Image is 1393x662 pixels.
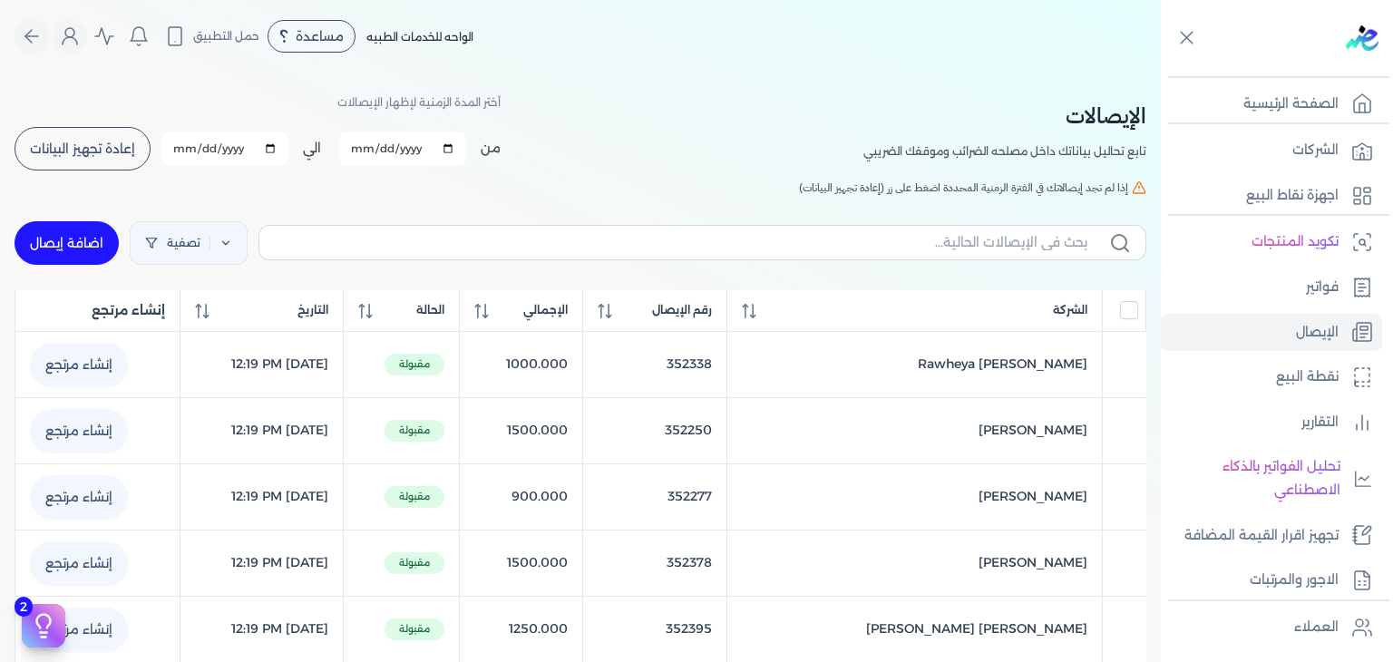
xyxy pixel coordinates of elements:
[193,28,259,44] span: حمل التطبيق
[15,221,119,265] a: اضافة إيصال
[30,409,128,453] a: إنشاء مرتجع
[979,487,1087,506] span: [PERSON_NAME]
[160,21,264,52] button: حمل التطبيق
[30,142,135,155] span: إعادة تجهيز البيانات
[742,553,1088,572] a: [PERSON_NAME]
[1184,524,1339,548] p: تجهيز اقرار القيمة المضافة
[742,355,1088,374] a: Rawheya [PERSON_NAME]
[1301,411,1339,434] p: التقارير
[1346,25,1378,51] img: logo
[1170,455,1340,501] p: تحليل الفواتير بالذكاء الاصطناعي
[523,302,568,318] span: الإجمالي
[297,302,328,318] span: التاريخ
[918,355,1087,374] span: Rawheya [PERSON_NAME]
[1161,448,1382,509] a: تحليل الفواتير بالذكاء الاصطناعي
[92,301,165,320] span: إنشاء مرتجع
[30,475,128,519] a: إنشاء مرتجع
[1246,184,1339,208] p: اجهزة نقاط البيع
[1161,268,1382,307] a: فواتير
[1292,139,1339,162] p: الشركات
[1161,314,1382,352] a: الإيصال
[303,139,321,158] label: الي
[1161,177,1382,215] a: اجهزة نقاط البيع
[1053,302,1087,318] span: الشركة
[652,302,712,318] span: رقم الإيصال
[481,139,501,158] label: من
[268,20,356,53] div: مساعدة
[1252,230,1339,254] p: تكويد المنتجات
[1294,616,1339,639] p: العملاء
[15,127,151,170] button: إعادة تجهيز البيانات
[274,233,1087,252] input: بحث في الإيصالات الحالية...
[1276,365,1339,389] p: نقطة البيع
[1243,92,1339,116] p: الصفحة الرئيسية
[863,100,1146,132] h2: الإيصالات
[1161,608,1382,647] a: العملاء
[979,553,1087,572] span: [PERSON_NAME]
[1161,223,1382,261] a: تكويد المنتجات
[22,604,65,647] button: 2
[30,343,128,386] a: إنشاء مرتجع
[1161,561,1382,599] a: الاجور والمرتبات
[15,597,33,617] span: 2
[416,302,444,318] span: الحالة
[1161,517,1382,555] a: تجهيز اقرار القيمة المضافة
[296,30,344,43] span: مساعدة
[979,421,1087,440] span: [PERSON_NAME]
[742,421,1088,440] a: [PERSON_NAME]
[1296,321,1339,345] p: الإيصال
[30,541,128,585] a: إنشاء مرتجع
[1250,569,1339,592] p: الاجور والمرتبات
[1306,276,1339,299] p: فواتير
[366,30,473,44] span: الواحه للخدمات الطبيه
[1161,358,1382,396] a: نقطة البيع
[1161,404,1382,442] a: التقارير
[866,619,1087,638] span: [PERSON_NAME] [PERSON_NAME]
[130,221,248,265] a: تصفية
[337,91,501,114] p: أختر المدة الزمنية لإظهار الإيصالات
[1161,131,1382,170] a: الشركات
[863,140,1146,163] p: تابع تحاليل بياناتك داخل مصلحه الضرائب وموقفك الضريبي
[1161,85,1382,123] a: الصفحة الرئيسية
[799,180,1128,196] span: إذا لم تجد إيصالاتك في الفترة الزمنية المحددة اضغط على زر (إعادة تجهيز البيانات)
[742,619,1088,638] a: [PERSON_NAME] [PERSON_NAME]
[30,608,128,651] a: إنشاء مرتجع
[742,487,1088,506] a: [PERSON_NAME]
